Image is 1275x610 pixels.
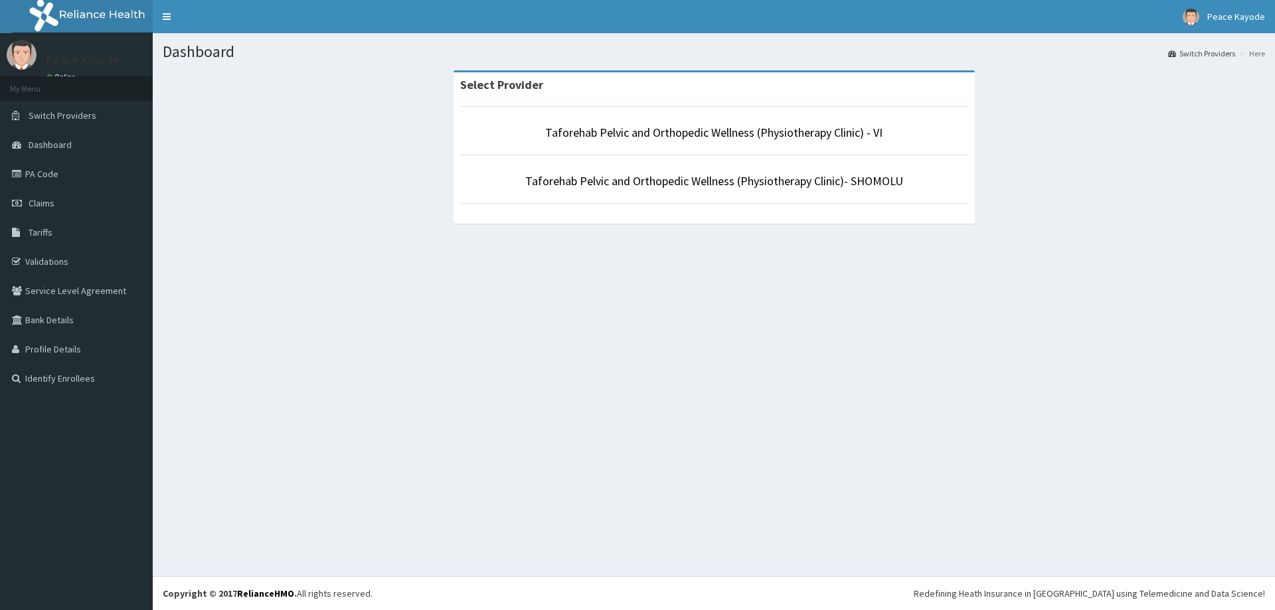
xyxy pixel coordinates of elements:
[153,576,1275,610] footer: All rights reserved.
[1236,48,1265,59] li: Here
[29,139,72,151] span: Dashboard
[46,54,120,66] p: Peace Kayode
[1168,48,1235,59] a: Switch Providers
[1183,9,1199,25] img: User Image
[29,110,96,121] span: Switch Providers
[163,43,1265,60] h1: Dashboard
[29,226,52,238] span: Tariffs
[1207,11,1265,23] span: Peace Kayode
[460,77,543,92] strong: Select Provider
[914,587,1265,600] div: Redefining Heath Insurance in [GEOGRAPHIC_DATA] using Telemedicine and Data Science!
[545,125,883,140] a: Taforehab Pelvic and Orthopedic Wellness (Physiotherapy Clinic) - VI
[29,197,54,209] span: Claims
[163,587,297,599] strong: Copyright © 2017 .
[525,173,903,189] a: Taforehab Pelvic and Orthopedic Wellness (Physiotherapy Clinic)- SHOMOLU
[237,587,294,599] a: RelianceHMO
[7,40,37,70] img: User Image
[46,72,78,82] a: Online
